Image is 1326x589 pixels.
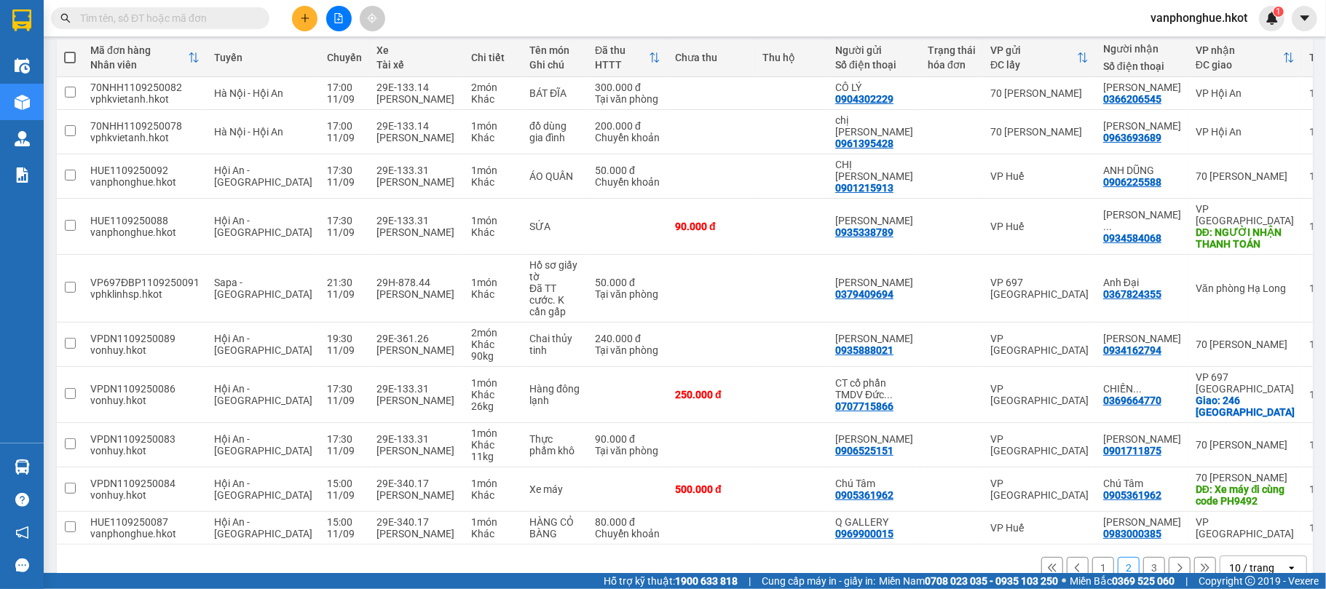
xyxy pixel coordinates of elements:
[675,483,748,495] div: 500.000 đ
[80,10,252,26] input: Tìm tên, số ĐT hoặc mã đơn
[835,433,913,445] div: Anh Tiến
[1196,44,1283,56] div: VP nhận
[835,44,913,56] div: Người gửi
[595,132,660,143] div: Chuyển khoản
[90,433,200,445] div: VPDN1109250083
[471,489,515,501] div: Khác
[675,221,748,232] div: 90.000 đ
[327,516,362,528] div: 15:00
[595,120,660,132] div: 200.000 đ
[376,333,457,344] div: 29E-361.26
[1103,120,1181,132] div: ngô ba duy
[835,516,913,528] div: Q GALLERY
[334,13,344,23] span: file-add
[835,445,893,456] div: 0906525151
[1276,7,1281,17] span: 1
[327,395,362,406] div: 11/09
[90,383,200,395] div: VPDN1109250086
[835,333,913,344] div: Anh Khải
[835,478,913,489] div: Chú Tâm
[835,114,913,138] div: chị thảo
[327,445,362,456] div: 11/09
[90,445,200,456] div: vonhuy.hkot
[90,528,200,539] div: vanphonghue.hkot
[1266,12,1279,25] img: icon-new-feature
[595,433,660,445] div: 90.000 đ
[1092,557,1114,579] button: 1
[15,58,30,74] img: warehouse-icon
[90,395,200,406] div: vonhuy.hkot
[471,93,515,105] div: Khác
[214,52,312,63] div: Tuyến
[1103,445,1161,456] div: 0901711875
[1103,209,1181,232] div: NGUYỄN TUẤN LINH
[1103,277,1181,288] div: Anh Đại
[835,288,893,300] div: 0379409694
[471,327,515,339] div: 2 món
[376,478,457,489] div: 29E-340.17
[990,44,1077,56] div: VP gửi
[214,277,312,300] span: Sapa - [GEOGRAPHIC_DATA]
[214,165,312,188] span: Hội An - [GEOGRAPHIC_DATA]
[1143,557,1165,579] button: 3
[990,383,1089,406] div: VP [GEOGRAPHIC_DATA]
[1103,232,1161,244] div: 0934584068
[327,489,362,501] div: 11/09
[1196,371,1295,395] div: VP 697 [GEOGRAPHIC_DATA]
[214,478,312,501] span: Hội An - [GEOGRAPHIC_DATA]
[835,93,893,105] div: 0904302229
[928,59,976,71] div: hóa đơn
[675,52,748,63] div: Chưa thu
[529,170,580,182] div: ÁO QUẦN
[471,528,515,539] div: Khác
[1103,288,1161,300] div: 0367824355
[1196,59,1283,71] div: ĐC giao
[376,82,457,93] div: 29E-133.14
[1196,87,1295,99] div: VP Hội An
[471,165,515,176] div: 1 món
[1103,93,1161,105] div: 0366206545
[471,400,515,412] div: 26 kg
[1229,561,1274,575] div: 10 / trang
[835,528,893,539] div: 0969900015
[90,59,188,71] div: Nhân viên
[1196,282,1295,294] div: Văn phòng Hạ Long
[595,288,660,300] div: Tại văn phòng
[376,132,457,143] div: [PERSON_NAME]
[327,277,362,288] div: 21:30
[1118,557,1140,579] button: 2
[471,478,515,489] div: 1 món
[595,277,660,288] div: 50.000 đ
[471,350,515,362] div: 90 kg
[83,39,207,77] th: Toggle SortBy
[1196,203,1295,226] div: VP [GEOGRAPHIC_DATA]
[471,215,515,226] div: 1 món
[292,6,317,31] button: plus
[1196,516,1295,539] div: VP [GEOGRAPHIC_DATA]
[90,82,200,93] div: 70NHH1109250082
[595,333,660,344] div: 240.000 đ
[471,516,515,528] div: 1 món
[327,215,362,226] div: 17:30
[326,6,352,31] button: file-add
[835,138,893,149] div: 0961395428
[990,126,1089,138] div: 70 [PERSON_NAME]
[835,226,893,238] div: 0935338789
[1298,12,1311,25] span: caret-down
[327,120,362,132] div: 17:00
[376,59,457,71] div: Tài xế
[367,13,377,23] span: aim
[90,333,200,344] div: VPDN1109250089
[471,427,515,439] div: 1 món
[1292,6,1317,31] button: caret-down
[595,44,649,56] div: Đã thu
[471,120,515,132] div: 1 món
[327,132,362,143] div: 11/09
[327,93,362,105] div: 11/09
[1103,433,1181,445] div: Cô Hà
[1112,575,1175,587] strong: 0369 525 060
[327,165,362,176] div: 17:30
[675,389,748,400] div: 250.000 đ
[604,573,738,589] span: Hỗ trợ kỹ thuật:
[835,344,893,356] div: 0935888021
